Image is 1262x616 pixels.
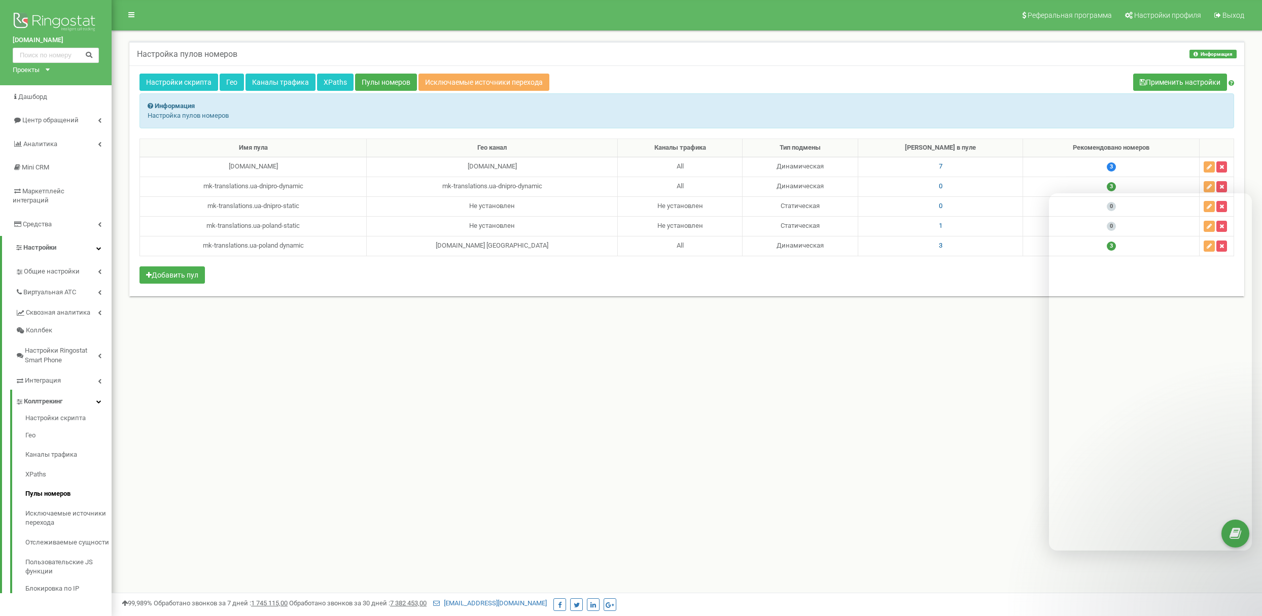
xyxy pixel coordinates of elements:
[618,139,743,157] th: Каналы трафика
[26,326,52,335] span: Коллбек
[2,236,112,260] a: Настройки
[13,48,99,63] input: Поиск по номеру
[122,599,152,607] span: 99,989%
[418,74,549,91] a: Исключаемые источники перехода
[26,308,90,318] span: Сквозная аналитика
[939,202,942,210] span: 0
[144,162,362,172] div: [DOMAIN_NAME]
[220,74,244,91] a: Гео
[1189,50,1237,58] button: Информация
[144,241,362,251] div: mk-translations.ua-poland dynamic
[154,599,288,607] span: Обработано звонков за 7 дней :
[939,162,942,170] span: 7
[1107,182,1116,191] span: 3
[25,346,98,365] span: Настройки Ringostat Smart Phone
[743,139,858,157] th: Тип подмены
[15,301,112,322] a: Сквозная аналитика
[25,426,112,446] a: Гео
[367,139,618,157] th: Гео канал
[367,236,618,256] td: [DOMAIN_NAME] [GEOGRAPHIC_DATA]
[23,288,76,297] span: Виртуальная АТС
[144,221,362,231] div: mk-translations.ua-poland-static
[317,74,354,91] a: XPaths
[24,397,62,406] span: Коллтрекинг
[618,177,743,196] td: All
[148,111,1226,121] p: Настройка пулов номеров
[251,599,288,607] u: 1 745 115,00
[367,216,618,236] td: Не установлен
[1023,139,1200,157] th: Рекомендовано номеров
[1107,162,1116,172] span: 3
[25,504,112,533] a: Исключаемые источники перехода
[18,93,47,100] span: Дашборд
[25,533,112,553] a: Отслеживаемые сущности
[25,376,61,386] span: Интеграция
[1222,11,1244,19] span: Выход
[25,581,112,594] a: Блокировка по IP
[367,177,618,196] td: mk-translations.ua-dnipro-dynamic
[13,187,64,204] span: Маркетплейс интеграций
[15,281,112,301] a: Виртуальная АТС
[15,322,112,339] a: Коллбек
[15,260,112,281] a: Общие настройки
[13,36,99,45] a: [DOMAIN_NAME]
[15,390,112,410] a: Коллтрекинг
[139,266,205,284] button: Добавить пул
[1049,193,1252,551] iframe: Intercom live chat
[15,369,112,390] a: Интеграция
[390,599,427,607] u: 7 382 453,00
[25,465,112,485] a: XPaths
[1228,559,1252,583] iframe: Intercom live chat
[618,157,743,177] td: All
[23,140,57,148] span: Аналитика
[25,553,112,581] a: Пользовательские JS функции
[13,10,99,36] img: Ringostat logo
[433,599,547,607] a: [EMAIL_ADDRESS][DOMAIN_NAME]
[139,74,218,91] a: Настройки скрипта
[155,102,195,110] strong: Информация
[367,157,618,177] td: [DOMAIN_NAME]
[23,220,52,228] span: Средства
[144,201,362,211] div: mk-translations.ua-dnipro-static
[743,216,858,236] td: Статическая
[618,216,743,236] td: Не установлен
[25,484,112,504] a: Пулы номеров
[743,177,858,196] td: Динамическая
[1133,74,1227,91] button: Применить настройки
[144,182,362,191] div: mk-translations.ua-dnipro-dynamic
[939,182,942,190] span: 0
[618,236,743,256] td: All
[618,196,743,216] td: Не установлен
[140,139,367,157] th: Имя пула
[22,163,49,171] span: Mini CRM
[1028,11,1112,19] span: Реферальная программа
[25,414,112,426] a: Настройки скрипта
[743,196,858,216] td: Статическая
[858,139,1023,157] th: [PERSON_NAME] в пуле
[743,236,858,256] td: Динамическая
[25,445,112,465] a: Каналы трафика
[24,267,80,277] span: Общие настройки
[939,242,942,249] span: 3
[15,339,112,369] a: Настройки Ringostat Smart Phone
[23,244,56,251] span: Настройки
[1134,11,1201,19] span: Настройки профиля
[367,196,618,216] td: Не установлен
[137,50,237,59] h5: Настройка пулов номеров
[246,74,315,91] a: Каналы трафика
[355,74,417,91] a: Пулы номеров
[743,157,858,177] td: Динамическая
[22,116,79,124] span: Центр обращений
[13,65,40,75] div: Проекты
[289,599,427,607] span: Обработано звонков за 30 дней :
[939,222,942,229] span: 1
